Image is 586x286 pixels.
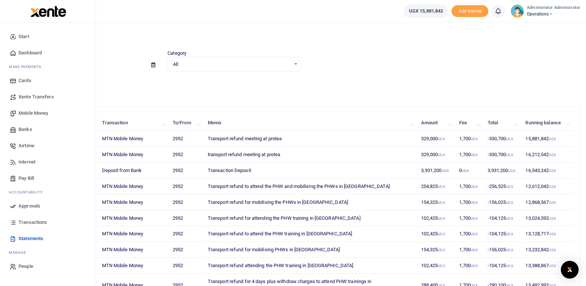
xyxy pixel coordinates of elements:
td: MTN Mobile Money [98,131,168,147]
td: MTN Mobile Money [98,258,168,274]
td: -156,025 [483,242,521,258]
td: 2952 [169,210,204,226]
span: anage [13,250,26,255]
small: UGX [506,232,513,236]
td: 154,325 [417,242,455,258]
span: ake Payments [13,64,41,70]
th: Amount: activate to sort column ascending [417,115,455,131]
small: UGX [506,216,513,221]
span: Mobile Money [18,110,48,117]
td: MTN Mobile Money [98,147,168,163]
li: Wallet ballance [400,4,451,18]
a: Cards [6,73,90,89]
td: -330,700 [483,147,521,163]
td: MTN Mobile Money [98,226,168,242]
small: UGX [471,216,478,221]
li: Ac [6,186,90,198]
td: 2952 [169,258,204,274]
span: countability [14,189,43,195]
td: -156,025 [483,194,521,210]
td: 1,700 [455,242,483,258]
td: 1,700 [455,210,483,226]
small: UGX [549,137,556,141]
td: Transport refund to attend the PHW training in [GEOGRAPHIC_DATA] [204,226,417,242]
td: 2952 [169,226,204,242]
td: 329,000 [417,131,455,147]
small: UGX [438,232,445,236]
li: M [6,61,90,73]
th: Fee: activate to sort column ascending [455,115,483,131]
a: Airtime [6,138,90,154]
small: UGX [549,185,556,189]
img: logo-large [30,6,66,17]
td: 2952 [169,242,204,258]
small: UGX [471,264,478,268]
small: UGX [471,153,478,157]
td: Transport refund meeting at protea [204,131,417,147]
td: 2952 [169,131,204,147]
small: UGX [506,137,513,141]
td: 102,425 [417,210,455,226]
td: MTN Mobile Money [98,242,168,258]
p: Download [28,80,580,88]
small: UGX [471,201,478,205]
td: 13,388,867 [521,258,574,274]
small: UGX [549,169,556,173]
small: UGX [506,185,513,189]
td: 1,700 [455,179,483,195]
small: UGX [549,216,556,221]
span: All [173,61,290,68]
label: Category [167,50,186,57]
small: UGX [438,153,445,157]
li: Toup your wallet [451,5,488,17]
a: Start [6,28,90,45]
a: Xente Transfers [6,89,90,105]
a: People [6,258,90,275]
span: People [18,263,33,270]
td: MTN Mobile Money [98,210,168,226]
td: -104,125 [483,210,521,226]
td: 154,325 [417,194,455,210]
td: Transport refund for mobilising the PHWs in [GEOGRAPHIC_DATA] [204,194,417,210]
a: Approvals [6,198,90,214]
small: Administrator Administrator [527,5,580,11]
div: Open Intercom Messenger [561,261,579,279]
small: UGX [438,201,445,205]
td: 1,700 [455,131,483,147]
small: UGX [506,201,513,205]
td: transport refund meeting at protea [204,147,417,163]
span: Banks [18,126,32,133]
th: Transaction: activate to sort column ascending [98,115,168,131]
small: UGX [462,169,469,173]
span: Start [18,33,29,40]
td: 12,868,567 [521,194,574,210]
td: MTN Mobile Money [98,179,168,195]
a: Banks [6,121,90,138]
td: 13,024,592 [521,210,574,226]
td: 1,700 [455,226,483,242]
td: 1,700 [455,194,483,210]
a: Statements [6,231,90,247]
small: UGX [549,201,556,205]
th: Memo: activate to sort column ascending [204,115,417,131]
td: Transport refund for attending the PHW training in [GEOGRAPHIC_DATA] [204,210,417,226]
small: UGX [549,264,556,268]
td: -330,700 [483,131,521,147]
small: UGX [506,264,513,268]
td: 2952 [169,179,204,195]
small: UGX [549,232,556,236]
a: profile-user Administrator Administrator Operations [511,4,580,18]
span: Operations [527,11,580,17]
td: 13,232,842 [521,242,574,258]
span: Airtime [18,142,34,149]
small: UGX [471,185,478,189]
td: Transport refund attending the PHW training in [GEOGRAPHIC_DATA] [204,258,417,274]
td: 12,612,042 [521,179,574,195]
span: Internet [18,158,35,166]
td: 3,931,200 [483,163,521,179]
td: 15,881,842 [521,131,574,147]
td: MTN Mobile Money [98,194,168,210]
small: UGX [442,169,449,173]
td: -104,125 [483,258,521,274]
small: UGX [508,169,515,173]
